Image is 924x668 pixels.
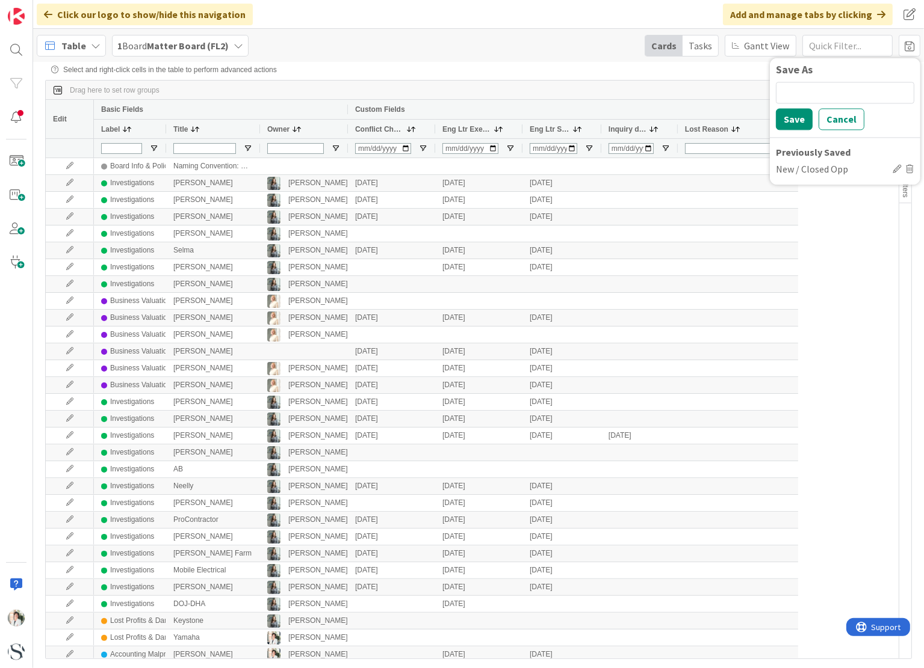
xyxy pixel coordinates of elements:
[435,310,522,326] div: [DATE]
[348,310,435,326] div: [DATE]
[166,175,260,191] div: [PERSON_NAME]
[166,529,260,545] div: [PERSON_NAME]
[166,579,260,595] div: [PERSON_NAME]
[166,259,260,275] div: [PERSON_NAME]
[267,328,281,342] img: KS
[288,310,348,325] div: [PERSON_NAME]
[110,462,154,477] div: Investigations
[435,175,522,191] div: [DATE]
[530,143,577,154] input: Eng Ltr Sent Filter Input
[110,226,154,241] div: Investigations
[110,596,154,611] div: Investigations
[348,192,435,208] div: [DATE]
[166,343,260,360] div: [PERSON_NAME]
[166,158,260,174] div: Naming Convention: Matter Shortname as card Title
[435,242,522,259] div: [DATE]
[173,125,188,133] span: Title
[110,428,154,443] div: Investigations
[267,362,281,375] img: KS
[435,596,522,612] div: [DATE]
[661,144,671,153] button: Open Filter Menu
[101,143,142,154] input: Label Filter Input
[776,145,914,159] div: Previously Saved
[288,529,348,544] div: [PERSON_NAME]
[267,614,281,628] img: LG
[348,209,435,225] div: [DATE]
[288,512,348,527] div: [PERSON_NAME]
[288,563,348,578] div: [PERSON_NAME]
[8,8,25,25] img: Visit kanbanzone.com
[110,546,154,561] div: Investigations
[288,378,348,393] div: [PERSON_NAME]
[435,495,522,511] div: [DATE]
[166,192,260,208] div: [PERSON_NAME]
[166,427,260,444] div: [PERSON_NAME]
[288,445,348,460] div: [PERSON_NAME]
[267,429,281,443] img: LG
[522,242,601,259] div: [DATE]
[522,209,601,225] div: [DATE]
[348,529,435,545] div: [DATE]
[110,445,154,460] div: Investigations
[348,562,435,578] div: [DATE]
[288,495,348,510] div: [PERSON_NAME]
[267,598,281,611] img: LG
[522,343,601,360] div: [DATE]
[435,192,522,208] div: [DATE]
[110,159,177,174] div: Board Info & Policies
[522,394,601,410] div: [DATE]
[288,411,348,426] div: [PERSON_NAME]
[267,564,281,577] img: LG
[173,143,236,154] input: Title Filter Input
[685,143,774,154] input: Lost Reason Filter Input
[522,411,601,427] div: [DATE]
[166,310,260,326] div: [PERSON_NAME]
[288,479,348,494] div: [PERSON_NAME]
[110,310,171,325] div: Business Valuation
[110,327,171,342] div: Business Valuation
[110,647,185,662] div: Accounting Malpractice
[435,545,522,562] div: [DATE]
[267,244,281,257] img: LG
[348,512,435,528] div: [DATE]
[776,108,813,130] button: Save
[348,478,435,494] div: [DATE]
[348,394,435,410] div: [DATE]
[166,394,260,410] div: [PERSON_NAME]
[355,125,404,133] span: Conflict Check
[166,360,260,376] div: [PERSON_NAME]
[348,377,435,393] div: [DATE]
[267,261,281,274] img: LG
[267,631,281,645] img: KT
[331,144,341,153] button: Open Filter Menu
[101,105,143,114] span: Basic Fields
[166,596,260,612] div: DOJ-DHA
[348,411,435,427] div: [DATE]
[166,209,260,225] div: [PERSON_NAME]
[348,175,435,191] div: [DATE]
[267,177,281,190] img: LG
[522,259,601,275] div: [DATE]
[267,463,281,476] img: LG
[288,277,348,292] div: [PERSON_NAME]
[288,580,348,595] div: [PERSON_NAME]
[348,242,435,259] div: [DATE]
[267,227,281,241] img: LG
[522,478,601,494] div: [DATE]
[166,461,260,477] div: AB
[267,480,281,493] img: LG
[744,38,789,53] span: Gantt View
[267,379,281,392] img: KS
[110,495,154,510] div: Investigations
[166,411,260,427] div: [PERSON_NAME]
[522,646,601,663] div: [DATE]
[267,530,281,544] img: LG
[110,176,154,191] div: Investigations
[70,86,160,94] div: Row Groups
[166,293,260,309] div: [PERSON_NAME]
[110,344,171,359] div: Business Valuation
[288,462,348,477] div: [PERSON_NAME]
[267,648,281,661] img: KT
[584,144,594,153] button: Open Filter Menu
[110,293,171,308] div: Business Valuation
